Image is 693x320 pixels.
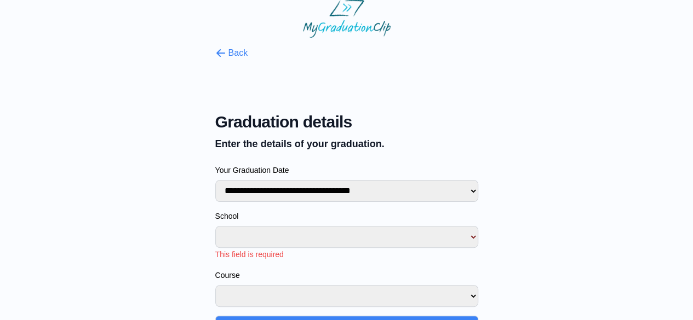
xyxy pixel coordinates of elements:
label: Course [215,270,478,281]
label: School [215,211,478,222]
p: Enter the details of your graduation. [215,136,478,152]
span: This field is required [215,250,284,259]
span: Graduation details [215,112,478,132]
label: Your Graduation Date [215,165,478,176]
button: Back [215,46,248,60]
